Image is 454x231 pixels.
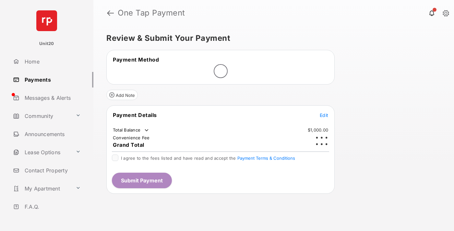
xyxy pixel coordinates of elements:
[320,112,328,118] button: Edit
[307,127,329,133] td: $1,000.00
[113,127,150,133] td: Total Balance
[106,90,138,100] button: Add Note
[113,56,159,63] span: Payment Method
[39,40,54,47] p: Unit20
[10,144,73,160] a: Lease Options
[36,10,57,31] img: svg+xml;base64,PHN2ZyB4bWxucz0iaHR0cDovL3d3dy53My5vcmcvMjAwMC9zdmciIHdpZHRoPSI2NCIgaGVpZ2h0PSI2NC...
[10,54,93,69] a: Home
[121,156,295,161] span: I agree to the fees listed and have read and accept the
[10,199,93,214] a: F.A.Q.
[237,156,295,161] button: I agree to the fees listed and have read and accept the
[113,135,150,141] td: Convenience Fee
[10,72,93,87] a: Payments
[10,163,93,178] a: Contact Property
[10,108,73,124] a: Community
[118,9,185,17] strong: One Tap Payment
[112,173,172,188] button: Submit Payment
[10,181,73,196] a: My Apartment
[106,34,436,42] h5: Review & Submit Your Payment
[10,126,93,142] a: Announcements
[113,142,144,148] span: Grand Total
[113,112,157,118] span: Payment Details
[10,90,93,106] a: Messages & Alerts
